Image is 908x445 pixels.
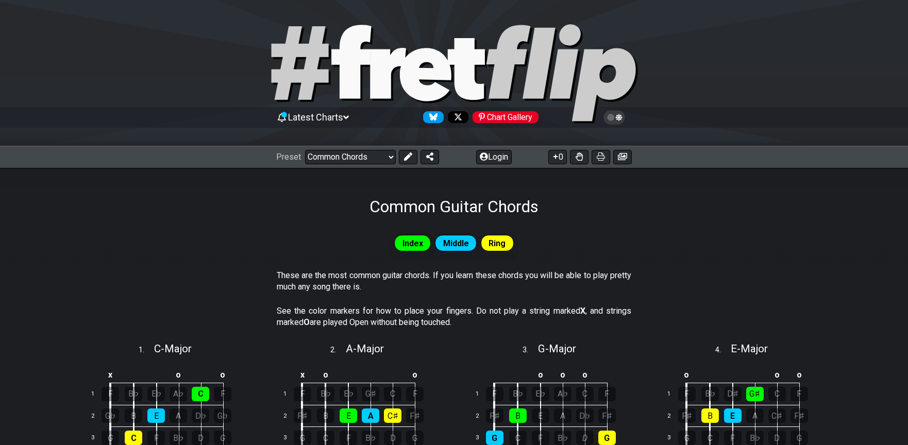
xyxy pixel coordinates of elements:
[724,408,742,423] div: E
[167,366,190,383] td: o
[746,431,764,445] div: B♭
[768,431,786,445] div: D
[346,343,384,355] span: A - Major
[678,408,696,423] div: F♯
[170,431,187,445] div: B♭
[532,408,549,423] div: E
[576,431,594,445] div: D
[305,150,396,164] select: Preset
[551,366,574,383] td: o
[406,408,424,423] div: F♯
[399,150,417,164] button: Edit Preset
[139,345,154,356] span: 1 .
[701,408,719,423] div: B
[766,366,788,383] td: o
[192,408,209,423] div: D♭
[276,152,301,162] span: Preset
[85,383,110,405] td: 1
[746,387,764,401] div: G♯
[509,387,527,401] div: B♭
[609,113,620,122] span: Toggle light / dark theme
[125,408,142,423] div: B
[598,431,616,445] div: G
[509,408,527,423] div: B
[317,431,334,445] div: C
[340,431,357,445] div: F
[294,387,311,401] div: F
[468,111,539,123] a: #fretflip at Pinterest
[98,366,122,383] td: x
[277,405,302,427] td: 2
[469,405,494,427] td: 2
[330,345,346,356] span: 2 .
[529,366,552,383] td: o
[554,387,571,401] div: A♭
[147,387,165,401] div: E♭
[724,431,742,445] div: F
[192,431,209,445] div: D
[523,345,538,356] span: 3 .
[486,408,503,423] div: F♯
[598,387,616,401] div: F
[613,150,632,164] button: Create image
[574,366,596,383] td: o
[214,431,231,445] div: G
[791,408,808,423] div: F♯
[314,366,338,383] td: o
[277,270,631,293] p: These are the most common guitar chords. If you learn these chords you will be able to play prett...
[548,150,567,164] button: 0
[538,343,576,355] span: G - Major
[277,305,631,329] p: See the color markers for how to place your fingers. Do not play a string marked , and strings ma...
[419,111,444,123] a: Follow #fretflip at Bluesky
[288,112,343,123] span: Latest Charts
[214,387,231,401] div: F
[362,431,379,445] div: B♭
[294,431,311,445] div: G
[486,387,503,401] div: F
[675,366,699,383] td: o
[768,408,786,423] div: C♯
[532,387,549,401] div: E♭
[791,431,808,445] div: G
[340,408,357,423] div: E
[147,431,165,445] div: F
[421,150,439,164] button: Share Preset
[384,408,401,423] div: C♯
[406,431,424,445] div: G
[85,405,110,427] td: 2
[701,431,719,445] div: C
[406,387,424,401] div: F
[170,408,187,423] div: A
[598,408,616,423] div: F♯
[788,366,810,383] td: o
[469,383,494,405] td: 1
[304,317,310,327] strong: O
[125,387,142,401] div: B♭
[576,387,594,401] div: C
[404,366,426,383] td: o
[509,431,527,445] div: C
[678,431,696,445] div: G
[402,236,423,251] span: Index
[277,383,302,405] td: 1
[731,343,768,355] span: E - Major
[662,383,686,405] td: 1
[576,408,594,423] div: D♭
[662,405,686,427] td: 2
[532,431,549,445] div: F
[340,387,357,401] div: E♭
[592,150,610,164] button: Print
[362,387,379,401] div: G♯
[170,387,187,401] div: A♭
[554,408,571,423] div: A
[715,345,731,356] span: 4 .
[570,150,588,164] button: Toggle Dexterity for all fretkits
[724,387,742,401] div: D♯
[291,366,314,383] td: x
[443,236,469,251] span: Middle
[768,387,786,401] div: C
[444,111,468,123] a: Follow #fretflip at X
[102,408,119,423] div: G♭
[791,387,808,401] div: F
[147,408,165,423] div: E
